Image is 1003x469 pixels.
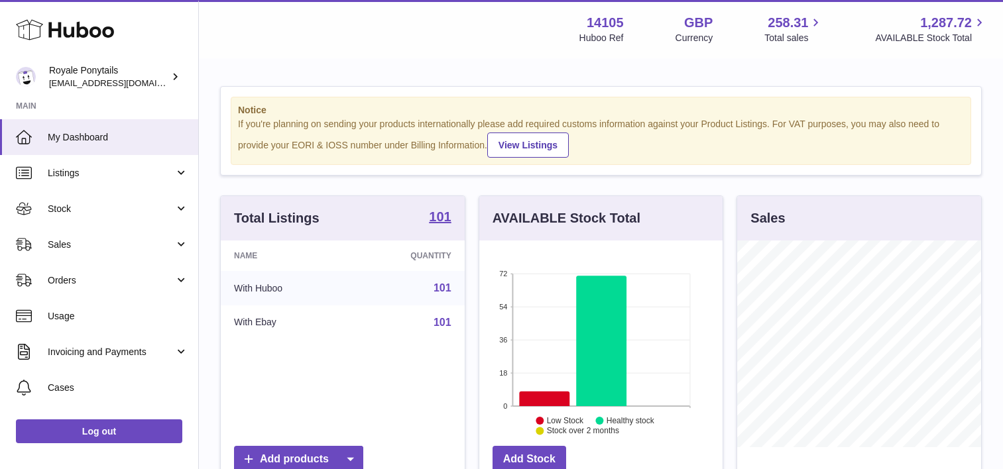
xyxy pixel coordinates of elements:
text: 54 [499,303,507,311]
strong: GBP [684,14,713,32]
strong: 101 [429,210,451,223]
span: [EMAIL_ADDRESS][DOMAIN_NAME] [49,78,195,88]
span: Invoicing and Payments [48,346,174,358]
td: With Huboo [221,271,349,305]
strong: Notice [238,104,964,117]
text: 0 [503,402,507,410]
text: 72 [499,270,507,278]
h3: Total Listings [234,209,320,227]
span: Orders [48,274,174,287]
strong: 14105 [587,14,624,32]
span: Sales [48,238,174,251]
span: Usage [48,310,188,323]
span: Stock [48,203,174,215]
a: 258.31 Total sales [764,14,823,44]
div: If you're planning on sending your products internationally please add required customs informati... [238,118,964,158]
a: 1,287.72 AVAILABLE Stock Total [875,14,987,44]
span: My Dashboard [48,131,188,144]
text: Healthy stock [607,416,655,425]
div: Huboo Ref [579,32,624,44]
td: With Ebay [221,305,349,340]
a: 101 [434,317,451,328]
span: 1,287.72 [920,14,972,32]
a: Log out [16,419,182,443]
a: View Listings [487,132,569,158]
h3: Sales [750,209,785,227]
img: qphill92@gmail.com [16,67,36,87]
text: 18 [499,369,507,377]
span: 258.31 [768,14,808,32]
span: Cases [48,382,188,394]
div: Royale Ponytails [49,64,168,89]
div: Currency [676,32,713,44]
th: Name [221,240,349,271]
a: 101 [429,210,451,226]
text: Stock over 2 months [547,427,619,436]
span: Total sales [764,32,823,44]
span: Listings [48,167,174,180]
a: 101 [434,282,451,293]
th: Quantity [349,240,465,271]
h3: AVAILABLE Stock Total [493,209,640,227]
text: Low Stock [547,416,584,425]
text: 36 [499,336,507,344]
span: AVAILABLE Stock Total [875,32,987,44]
